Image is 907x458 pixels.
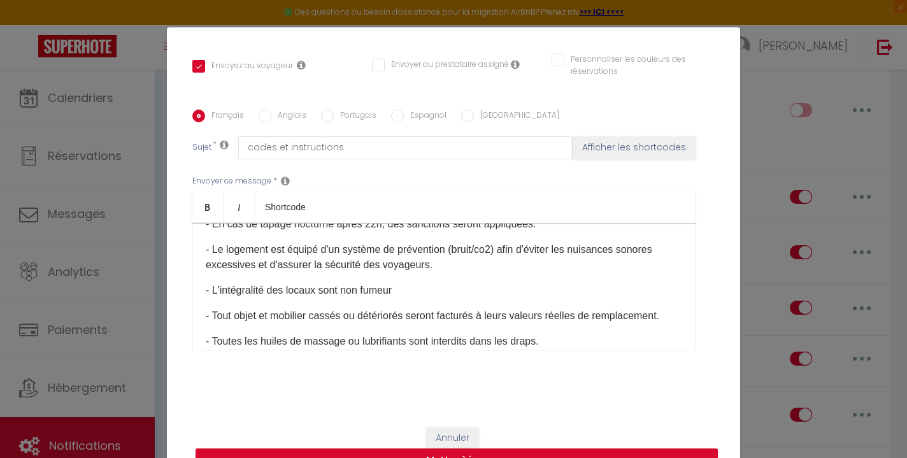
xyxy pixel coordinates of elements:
p: - L'intégralité des locaux sont non fumeur [206,283,682,298]
i: Message [281,176,290,186]
label: [GEOGRAPHIC_DATA] [474,110,559,124]
p: - Tout objet et mobilier cassés ou détériorés seront facturés à leurs valeurs réelles de remplace... [206,308,682,324]
a: Italic [224,192,255,222]
label: Sujet [192,141,211,155]
a: Shortcode [255,192,316,222]
button: Afficher les shortcodes [573,136,696,159]
label: Envoyer ce message [192,175,271,187]
label: Français [205,110,244,124]
button: Annuler [426,427,479,449]
a: Bold [192,192,224,222]
i: Envoyer au prestataire si il est assigné [511,59,520,69]
p: - En cas de tapage nocturne après 22h, des sanctions seront appliquées. [206,217,682,232]
i: Envoyer au voyageur [297,60,306,70]
label: Portugais [334,110,376,124]
i: Subject [220,140,229,150]
div: ​ [192,223,696,350]
p: - Le logement est équipé d'un système de prévention (bruit/co2) afin d'éviter les nuisances sonor... [206,242,682,273]
label: Anglais [271,110,306,124]
label: Espagnol [404,110,446,124]
p: - Toutes les huiles de massage ou lubrifiants sont interdits dans les draps. [206,334,682,349]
